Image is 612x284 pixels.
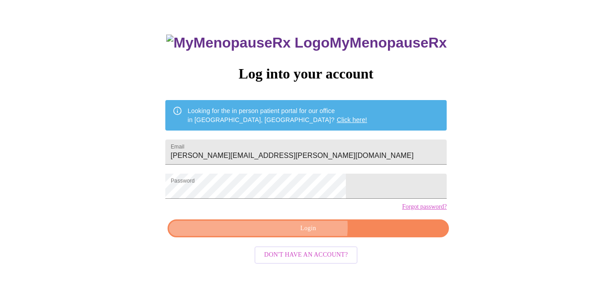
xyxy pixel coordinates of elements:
[168,219,449,238] button: Login
[166,35,447,51] h3: MyMenopauseRx
[188,103,367,128] div: Looking for the in person patient portal for our office in [GEOGRAPHIC_DATA], [GEOGRAPHIC_DATA]?
[254,246,358,264] button: Don't have an account?
[252,250,360,258] a: Don't have an account?
[402,203,447,210] a: Forgot password?
[166,35,329,51] img: MyMenopauseRx Logo
[178,223,439,234] span: Login
[165,66,447,82] h3: Log into your account
[264,249,348,261] span: Don't have an account?
[337,116,367,123] a: Click here!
